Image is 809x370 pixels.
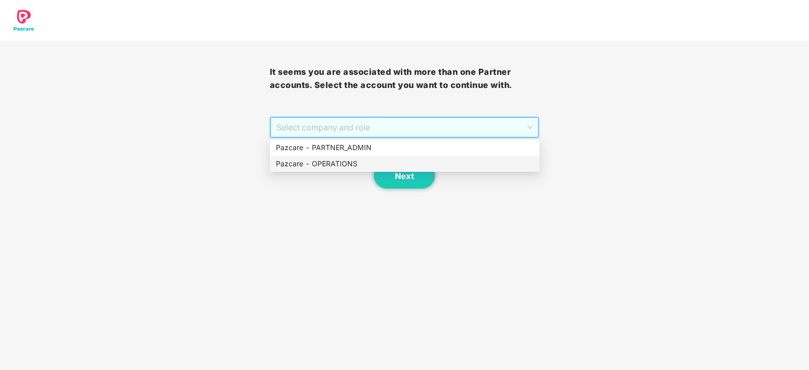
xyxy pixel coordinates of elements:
div: Pazcare - OPERATIONS [276,158,534,169]
div: Pazcare - OPERATIONS [270,156,540,172]
div: Pazcare - PARTNER_ADMIN [270,140,540,156]
h3: It seems you are associated with more than one Partner accounts. Select the account you want to c... [270,66,540,91]
div: Pazcare - PARTNER_ADMIN [276,142,534,153]
button: Next [374,163,435,189]
span: Next [395,171,414,181]
span: Select company and role [276,118,533,137]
